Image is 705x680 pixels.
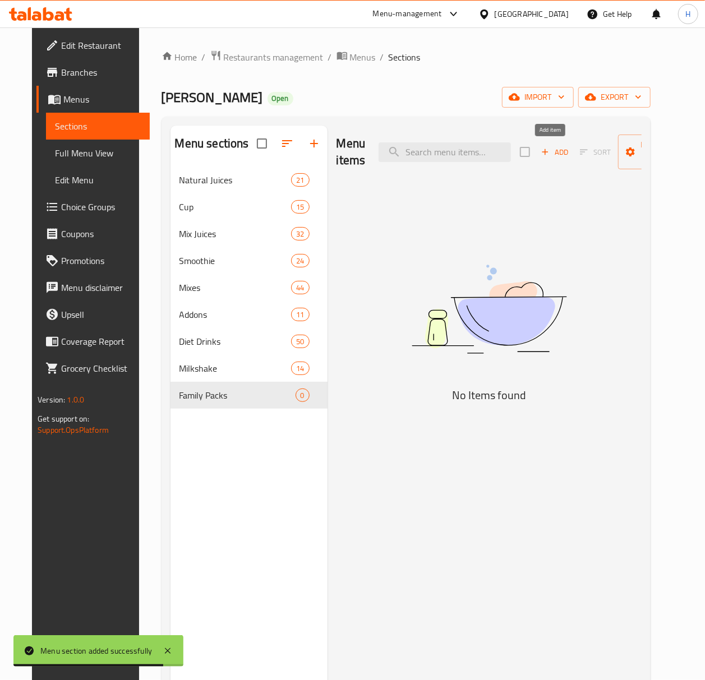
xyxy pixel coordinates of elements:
div: Family Packs0 [171,382,328,409]
div: items [291,308,309,321]
div: Milkshake14 [171,355,328,382]
span: 44 [292,283,308,293]
span: Grocery Checklist [61,362,141,375]
div: items [291,173,309,187]
span: 0 [296,390,309,401]
li: / [380,50,384,64]
span: Sections [55,119,141,133]
span: Manage items [627,138,684,166]
div: Addons11 [171,301,328,328]
span: Menu disclaimer [61,281,141,294]
a: Upsell [36,301,150,328]
li: / [202,50,206,64]
span: Upsell [61,308,141,321]
span: Branches [61,66,141,79]
span: Mixes [179,281,292,294]
span: H [685,8,690,20]
a: Menu disclaimer [36,274,150,301]
span: 50 [292,336,308,347]
span: Natural Juices [179,173,292,187]
div: Cup15 [171,193,328,220]
h2: Menu items [337,135,366,169]
span: Family Packs [179,388,296,402]
button: Add section [301,130,328,157]
a: Edit Restaurant [36,32,150,59]
span: Coupons [61,227,141,240]
a: Coverage Report [36,328,150,355]
a: Promotions [36,247,150,274]
span: Addons [179,308,292,321]
span: Mix Juices [179,227,292,240]
div: Open [268,92,293,105]
span: Coverage Report [61,335,141,348]
div: Menu-management [373,7,442,21]
span: Smoothie [179,254,292,267]
span: Version: [38,392,65,407]
span: Add [540,146,570,159]
a: Full Menu View [46,140,150,166]
div: items [291,335,309,348]
div: items [291,281,309,294]
button: export [578,87,651,108]
button: Manage items [618,135,693,169]
div: items [291,227,309,240]
h2: Menu sections [175,135,249,152]
a: Choice Groups [36,193,150,220]
a: Grocery Checklist [36,355,150,382]
div: Smoothie24 [171,247,328,274]
span: Edit Menu [55,173,141,187]
span: Milkshake [179,362,292,375]
div: items [296,388,310,402]
img: dish.svg [349,235,629,383]
span: 21 [292,175,308,186]
span: Get support on: [38,411,89,426]
span: Edit Restaurant [61,39,141,52]
span: import [511,90,565,104]
span: Menus [63,92,141,106]
a: Sections [46,113,150,140]
span: Choice Groups [61,200,141,214]
span: export [587,90,642,104]
span: 1.0.0 [67,392,84,407]
nav: Menu sections [171,162,328,413]
span: Promotions [61,254,141,267]
button: Add [537,144,573,161]
div: items [291,200,309,214]
a: Menus [337,50,376,64]
div: Mixes44 [171,274,328,301]
a: Home [162,50,197,64]
div: Menu section added successfully [40,645,152,657]
nav: breadcrumb [162,50,651,64]
a: Support.OpsPlatform [38,423,109,437]
span: Open [268,94,293,103]
span: Sections [389,50,421,64]
span: 15 [292,202,308,212]
h5: No Items found [349,386,629,404]
div: items [291,254,309,267]
a: Branches [36,59,150,86]
span: Diet Drinks [179,335,292,348]
a: Restaurants management [210,50,324,64]
span: 24 [292,256,308,266]
span: [PERSON_NAME] [162,85,263,110]
a: Menus [36,86,150,113]
input: search [379,142,511,162]
div: items [291,362,309,375]
span: Sort items [573,144,618,161]
span: Full Menu View [55,146,141,160]
button: import [502,87,574,108]
div: [GEOGRAPHIC_DATA] [495,8,569,20]
span: 32 [292,229,308,239]
span: Cup [179,200,292,214]
span: 14 [292,363,308,374]
span: Select all sections [250,132,274,155]
span: 11 [292,309,308,320]
div: Diet Drinks50 [171,328,328,355]
div: Mix Juices32 [171,220,328,247]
